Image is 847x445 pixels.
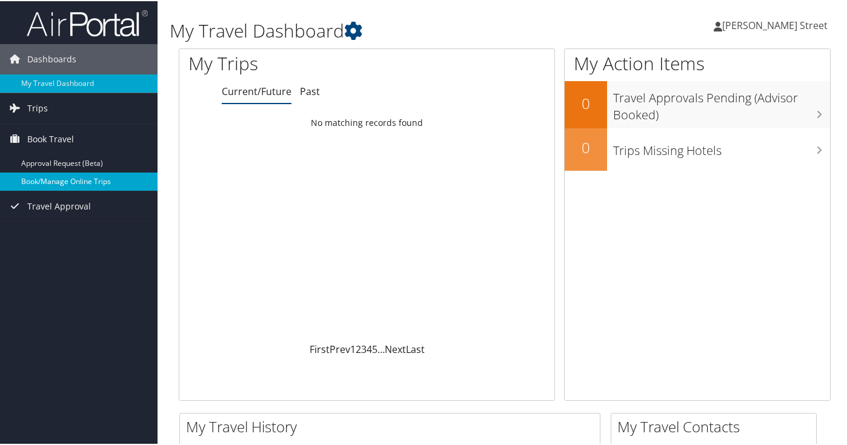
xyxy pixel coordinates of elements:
[27,43,76,73] span: Dashboards
[385,341,406,355] a: Next
[565,136,607,157] h2: 0
[372,341,377,355] a: 5
[186,415,600,436] h2: My Travel History
[27,8,148,36] img: airportal-logo.png
[356,341,361,355] a: 2
[613,82,830,122] h3: Travel Approvals Pending (Advisor Booked)
[617,415,816,436] h2: My Travel Contacts
[188,50,389,75] h1: My Trips
[310,341,330,355] a: First
[714,6,840,42] a: [PERSON_NAME] Street
[406,341,425,355] a: Last
[377,341,385,355] span: …
[222,84,291,97] a: Current/Future
[350,341,356,355] a: 1
[361,341,367,355] a: 3
[330,341,350,355] a: Prev
[27,123,74,153] span: Book Travel
[170,17,616,42] h1: My Travel Dashboard
[722,18,828,31] span: [PERSON_NAME] Street
[27,92,48,122] span: Trips
[565,92,607,113] h2: 0
[613,135,830,158] h3: Trips Missing Hotels
[565,127,830,170] a: 0Trips Missing Hotels
[565,50,830,75] h1: My Action Items
[565,80,830,127] a: 0Travel Approvals Pending (Advisor Booked)
[367,341,372,355] a: 4
[300,84,320,97] a: Past
[27,190,91,220] span: Travel Approval
[179,111,554,133] td: No matching records found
